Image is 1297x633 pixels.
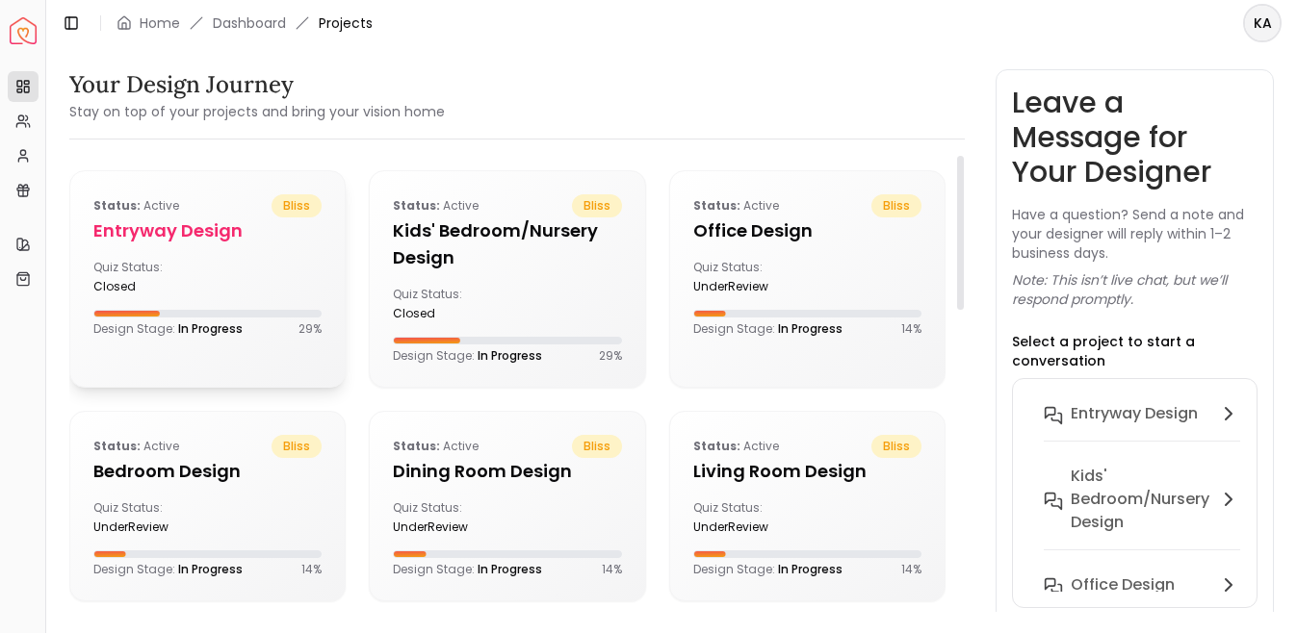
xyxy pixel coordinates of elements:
h5: Bedroom design [93,458,322,485]
b: Status: [93,438,141,454]
h5: entryway design [93,217,322,244]
img: Spacejoy Logo [10,17,37,44]
div: underReview [393,519,500,535]
h5: Kids' Bedroom/Nursery design [393,217,621,271]
span: bliss [272,194,322,217]
h3: Leave a Message for Your Designer [1012,86,1258,190]
p: Have a question? Send a note and your designer will reply within 1–2 business days. [1012,205,1258,263]
span: In Progress [178,561,243,577]
h5: Dining Room design [393,458,621,485]
span: KA [1245,6,1280,40]
div: Quiz Status: [93,500,200,535]
p: active [393,435,479,458]
a: Dashboard [213,13,286,33]
button: Office design [1028,566,1256,628]
div: underReview [93,519,200,535]
p: Design Stage: [393,562,542,577]
b: Status: [393,438,440,454]
a: Spacejoy [10,17,37,44]
div: closed [393,306,500,321]
span: In Progress [778,561,843,577]
p: active [93,435,179,458]
p: 14 % [602,562,622,577]
span: bliss [272,435,322,458]
span: Projects [319,13,373,33]
small: Stay on top of your projects and bring your vision home [69,102,445,121]
span: bliss [572,435,622,458]
span: In Progress [178,320,243,337]
a: Home [140,13,180,33]
h6: entryway design [1071,402,1198,425]
p: Select a project to start a conversation [1012,332,1258,370]
p: 14 % [901,562,921,577]
h6: Office design [1071,573,1175,596]
nav: breadcrumb [117,13,373,33]
div: Quiz Status: [693,260,800,294]
h3: Your Design Journey [69,69,445,100]
p: 14 % [901,321,921,337]
span: In Progress [478,561,542,577]
p: active [693,435,779,458]
h6: Kids' Bedroom/Nursery design [1071,465,1209,534]
p: Design Stage: [393,348,542,364]
p: 29 % [599,348,622,364]
p: Design Stage: [693,562,843,577]
p: Design Stage: [693,321,843,337]
span: In Progress [478,347,542,364]
p: 29 % [298,321,322,337]
div: underReview [693,279,800,294]
b: Status: [393,197,440,214]
span: In Progress [778,320,843,337]
p: Design Stage: [93,321,243,337]
div: Quiz Status: [93,260,200,294]
span: bliss [871,435,921,458]
span: bliss [572,194,622,217]
p: active [693,194,779,217]
b: Status: [693,197,740,214]
p: 14 % [301,562,322,577]
p: Design Stage: [93,562,243,577]
div: Quiz Status: [393,500,500,535]
b: Status: [93,197,141,214]
h5: Office design [693,217,921,244]
p: active [393,194,479,217]
p: active [93,194,179,217]
button: Kids' Bedroom/Nursery design [1028,457,1256,566]
b: Status: [693,438,740,454]
div: Quiz Status: [393,287,500,321]
h5: Living Room design [693,458,921,485]
div: closed [93,279,200,294]
div: underReview [693,519,800,535]
p: Note: This isn’t live chat, but we’ll respond promptly. [1012,270,1258,309]
button: KA [1243,4,1282,42]
div: Quiz Status: [693,500,800,535]
button: entryway design [1028,394,1256,457]
span: bliss [871,194,921,217]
